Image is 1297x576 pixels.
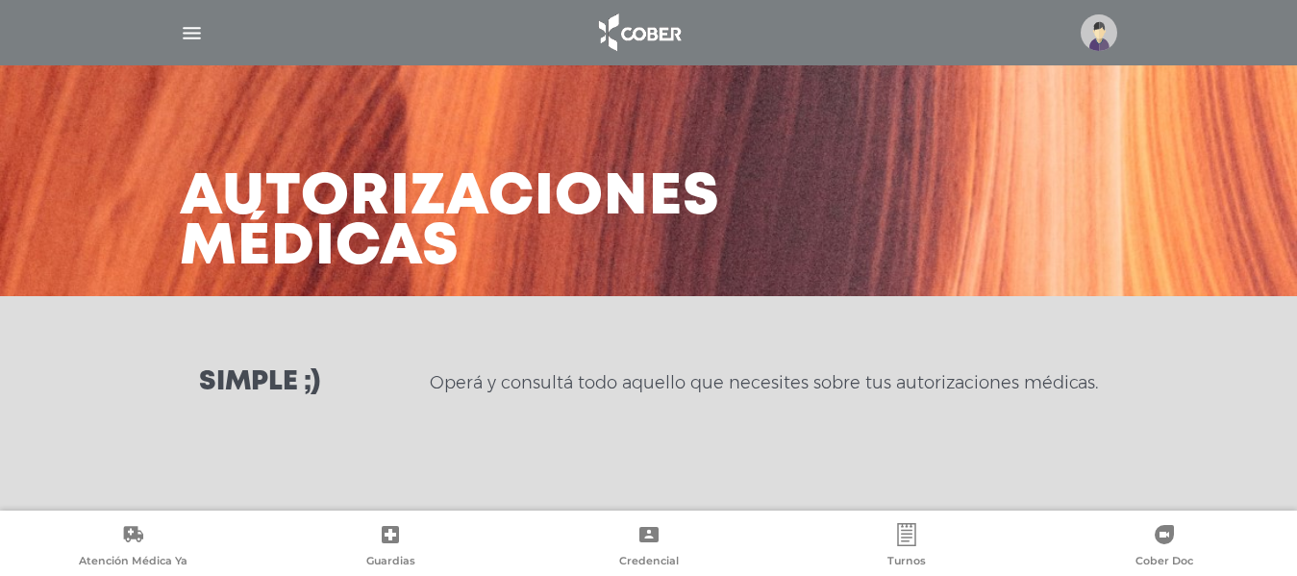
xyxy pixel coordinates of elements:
span: Credencial [619,554,679,571]
a: Cober Doc [1035,523,1293,572]
a: Atención Médica Ya [4,523,262,572]
h3: Autorizaciones médicas [180,173,720,273]
a: Turnos [778,523,1035,572]
img: profile-placeholder.svg [1081,14,1117,51]
a: Guardias [262,523,519,572]
a: Credencial [519,523,777,572]
span: Guardias [366,554,415,571]
h3: Simple ;) [199,369,320,396]
span: Cober Doc [1135,554,1193,571]
p: Operá y consultá todo aquello que necesites sobre tus autorizaciones médicas. [430,371,1098,394]
span: Atención Médica Ya [79,554,187,571]
img: Cober_menu-lines-white.svg [180,21,204,45]
img: logo_cober_home-white.png [588,10,689,56]
span: Turnos [887,554,926,571]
